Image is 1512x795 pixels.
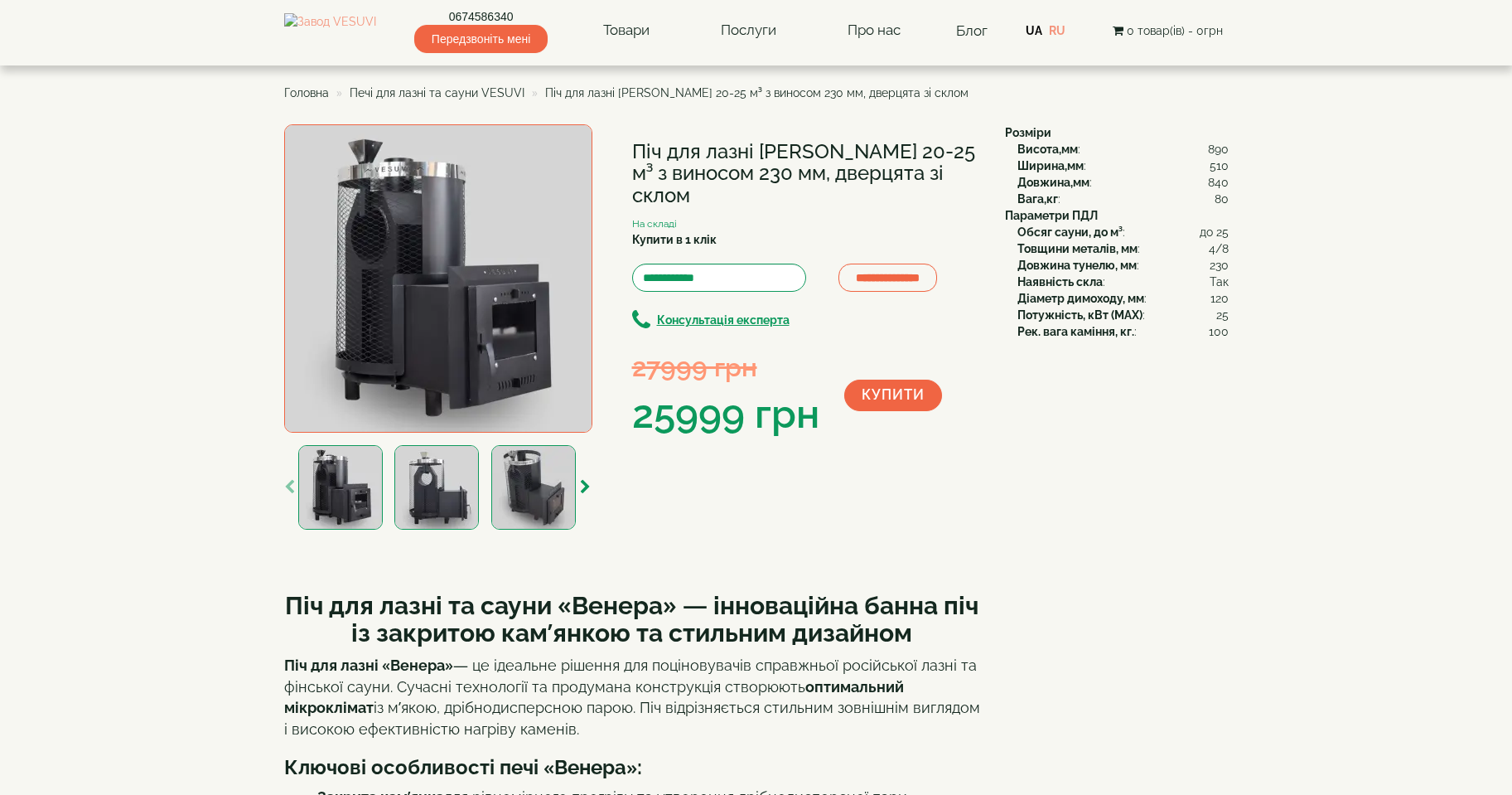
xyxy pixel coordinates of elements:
[1108,22,1228,40] button: 0 товар(ів) - 0грн
[394,445,479,530] img: Піч для лазні Venera 20-25 м³ з виносом 230 мм, дверцята зі склом
[284,124,592,433] img: Піч для лазні Venera 20-25 м³ з виносом 230 мм, дверцята зі склом
[284,657,453,674] strong: Піч для лазні «Венера»
[632,218,677,230] small: На складі
[587,12,666,50] a: Товари
[844,380,942,411] button: Купити
[1026,24,1042,37] a: UA
[1216,307,1229,323] span: 25
[1017,242,1138,255] b: Товщини металів, мм
[1017,274,1229,290] div: :
[284,655,980,740] p: — це ідеальне рішення для поціновувачів справжньої російської лазні та фінської сауни. Сучасні те...
[491,445,576,530] img: Піч для лазні Venera 20-25 м³ з виносом 230 мм, дверцята зі склом
[1017,290,1229,307] div: :
[632,386,819,443] div: 25999 грн
[632,141,980,206] h1: Піч для лазні [PERSON_NAME] 20-25 м³ з виносом 230 мм, дверцята зі склом
[1017,240,1229,257] div: :
[1017,143,1078,156] b: Висота,мм
[285,591,978,647] strong: Піч для лазні та сауни «Венера» — інноваційна банна піч із закритою кам’янкою та стильним дизайном
[1017,192,1058,206] b: Вага,кг
[298,445,383,530] img: Піч для лазні Venera 20-25 м³ з виносом 230 мм, дверцята зі склом
[1210,274,1229,290] span: Так
[1209,240,1229,257] span: 4/8
[1017,174,1229,191] div: :
[1017,191,1229,207] div: :
[1210,158,1229,174] span: 510
[1017,259,1137,272] b: Довжина тунелю, мм
[1017,323,1229,340] div: :
[284,86,329,99] a: Головна
[1209,323,1229,340] span: 100
[1210,290,1229,307] span: 120
[1017,308,1142,322] b: Потужність, кВт (MAX)
[1005,209,1098,222] b: Параметри ПДЛ
[704,12,793,50] a: Послуги
[1017,224,1229,240] div: :
[1210,257,1229,274] span: 230
[1208,174,1229,191] span: 840
[1017,159,1084,172] b: Ширина,мм
[1017,292,1144,305] b: Діаметр димоходу, мм
[1017,257,1229,274] div: :
[1017,325,1134,338] b: Рек. вага каміння, кг.
[1017,176,1089,189] b: Довжина,мм
[545,86,969,99] span: Піч для лазні [PERSON_NAME] 20-25 м³ з виносом 230 мм, дверцята зі склом
[1208,141,1229,158] span: 890
[284,755,642,779] strong: Ключові особливості печі «Венера»:
[414,25,548,53] span: Передзвоніть мені
[956,22,988,39] a: Блог
[1017,225,1123,239] b: Обсяг сауни, до м³
[1200,224,1229,240] span: до 25
[1215,191,1229,207] span: 80
[1017,307,1229,323] div: :
[657,313,790,327] b: Консультація експерта
[350,86,524,99] a: Печі для лазні та сауни VESUVI
[1017,275,1103,288] b: Наявність скла
[632,348,819,385] div: 27999 грн
[1017,158,1229,174] div: :
[632,231,717,248] label: Купити в 1 клік
[1049,24,1065,37] a: RU
[831,12,917,50] a: Про нас
[1005,126,1051,139] b: Розміри
[1127,24,1223,37] span: 0 товар(ів) - 0грн
[414,8,548,25] a: 0674586340
[284,13,376,48] img: Завод VESUVI
[1017,141,1229,158] div: :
